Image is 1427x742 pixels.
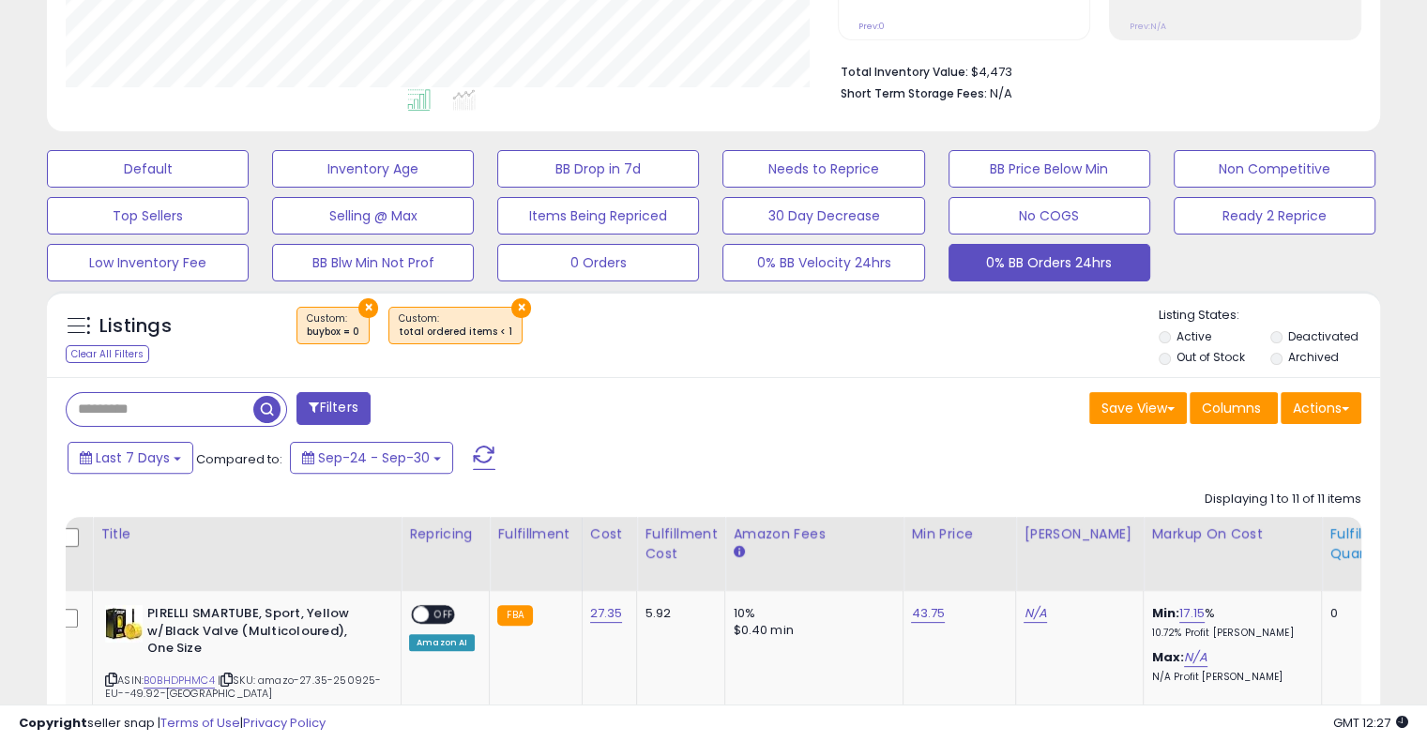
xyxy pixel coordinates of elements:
[66,345,149,363] div: Clear All Filters
[733,605,888,622] div: 10%
[1151,671,1307,684] p: N/A Profit [PERSON_NAME]
[497,150,699,188] button: BB Drop in 7d
[96,448,170,467] span: Last 7 Days
[68,442,193,474] button: Last 7 Days
[722,197,924,235] button: 30 Day Decrease
[1333,714,1408,732] span: 2025-10-8 12:27 GMT
[590,604,623,623] a: 27.35
[399,311,512,340] span: Custom:
[949,197,1150,235] button: No COGS
[1184,648,1207,667] a: N/A
[497,244,699,281] button: 0 Orders
[1287,349,1338,365] label: Archived
[1151,605,1307,640] div: %
[858,21,885,32] small: Prev: 0
[1174,197,1375,235] button: Ready 2 Reprice
[497,524,573,544] div: Fulfillment
[1024,604,1046,623] a: N/A
[1151,627,1307,640] p: 10.72% Profit [PERSON_NAME]
[1177,328,1211,344] label: Active
[722,244,924,281] button: 0% BB Velocity 24hrs
[47,150,249,188] button: Default
[19,714,87,732] strong: Copyright
[511,298,531,318] button: ×
[318,448,430,467] span: Sep-24 - Sep-30
[409,524,481,544] div: Repricing
[1089,392,1187,424] button: Save View
[19,715,326,733] div: seller snap | |
[911,524,1008,544] div: Min Price
[1151,604,1179,622] b: Min:
[1202,399,1261,417] span: Columns
[733,544,744,561] small: Amazon Fees.
[1151,648,1184,666] b: Max:
[590,524,630,544] div: Cost
[47,244,249,281] button: Low Inventory Fee
[99,313,172,340] h5: Listings
[949,244,1150,281] button: 0% BB Orders 24hrs
[1329,605,1388,622] div: 0
[100,524,393,544] div: Title
[105,605,143,643] img: 514krNQc4LL._SL40_.jpg
[841,85,987,101] b: Short Term Storage Fees:
[144,673,215,689] a: B0BHDPHMC4
[399,326,512,339] div: total ordered items < 1
[497,197,699,235] button: Items Being Repriced
[497,605,532,626] small: FBA
[160,714,240,732] a: Terms of Use
[1159,307,1380,325] p: Listing States:
[911,604,945,623] a: 43.75
[1287,328,1358,344] label: Deactivated
[1144,517,1322,591] th: The percentage added to the cost of goods (COGS) that forms the calculator for Min & Max prices.
[841,59,1347,82] li: $4,473
[949,150,1150,188] button: BB Price Below Min
[296,392,370,425] button: Filters
[290,442,453,474] button: Sep-24 - Sep-30
[1024,524,1135,544] div: [PERSON_NAME]
[841,64,968,80] b: Total Inventory Value:
[1190,392,1278,424] button: Columns
[243,714,326,732] a: Privacy Policy
[1281,392,1361,424] button: Actions
[1151,524,1313,544] div: Markup on Cost
[358,298,378,318] button: ×
[733,524,895,544] div: Amazon Fees
[147,605,375,662] b: PIRELLI SMARTUBE, Sport, Yellow w/Black Valve (Multicoloured), One Size
[1205,491,1361,508] div: Displaying 1 to 11 of 11 items
[429,607,459,623] span: OFF
[272,244,474,281] button: BB Blw Min Not Prof
[307,311,359,340] span: Custom:
[645,524,717,564] div: Fulfillment Cost
[722,150,924,188] button: Needs to Reprice
[1177,349,1245,365] label: Out of Stock
[1174,150,1375,188] button: Non Competitive
[1130,21,1166,32] small: Prev: N/A
[307,326,359,339] div: buybox = 0
[1179,604,1205,623] a: 17.15
[990,84,1012,102] span: N/A
[105,605,387,723] div: ASIN:
[1329,524,1394,564] div: Fulfillable Quantity
[105,673,381,701] span: | SKU: amazo-27.35-250925-EU--49.92-[GEOGRAPHIC_DATA]
[196,450,282,468] span: Compared to:
[272,150,474,188] button: Inventory Age
[47,197,249,235] button: Top Sellers
[645,605,710,622] div: 5.92
[272,197,474,235] button: Selling @ Max
[409,634,475,651] div: Amazon AI
[733,622,888,639] div: $0.40 min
